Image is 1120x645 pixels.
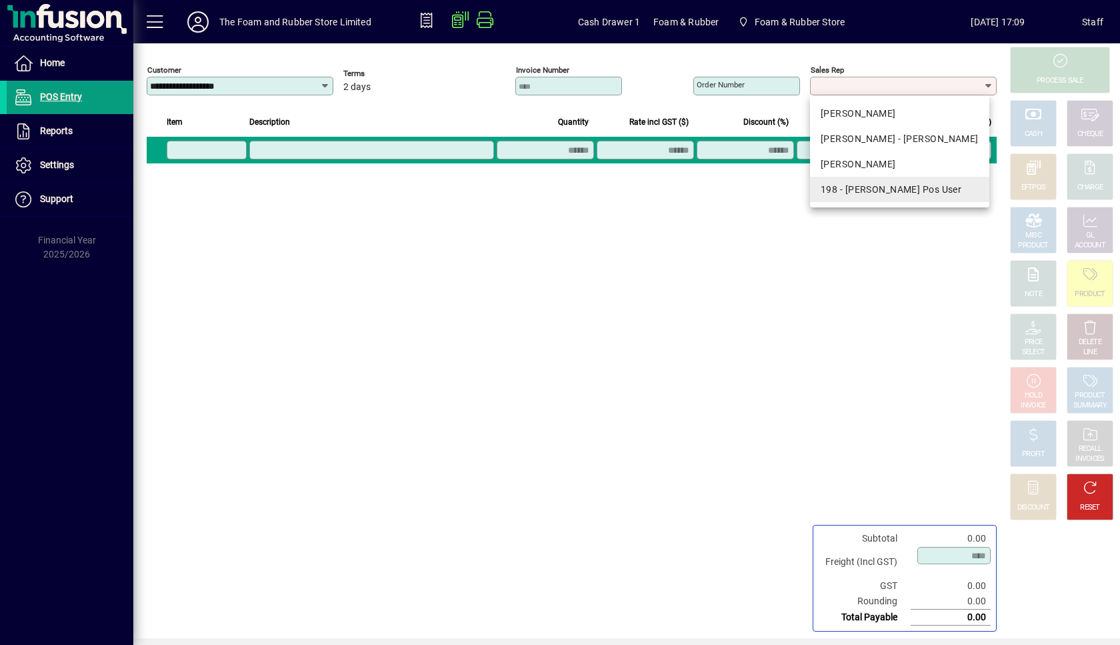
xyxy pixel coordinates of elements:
[558,115,589,129] span: Quantity
[819,578,911,594] td: GST
[1037,76,1083,86] div: PROCESS SALE
[1080,503,1100,513] div: RESET
[1077,183,1103,193] div: CHARGE
[7,149,133,182] a: Settings
[810,151,989,177] mat-option: SHANE - Shane
[732,10,850,34] span: Foam & Rubber Store
[697,80,745,89] mat-label: Order number
[1022,450,1045,460] div: PROFIT
[516,65,569,75] mat-label: Invoice number
[7,115,133,148] a: Reports
[819,531,911,546] td: Subtotal
[167,115,183,129] span: Item
[911,531,991,546] td: 0.00
[177,10,219,34] button: Profile
[1086,231,1095,241] div: GL
[1077,129,1103,139] div: CHEQUE
[7,47,133,80] a: Home
[40,57,65,68] span: Home
[40,91,82,102] span: POS Entry
[1075,241,1105,251] div: ACCOUNT
[819,594,911,610] td: Rounding
[1079,338,1101,348] div: DELETE
[1025,129,1042,139] div: CASH
[7,183,133,216] a: Support
[821,157,979,171] div: [PERSON_NAME]
[1025,338,1043,348] div: PRICE
[40,159,74,170] span: Settings
[755,11,845,33] span: Foam & Rubber Store
[1073,401,1107,411] div: SUMMARY
[819,546,911,578] td: Freight (Incl GST)
[249,115,290,129] span: Description
[1021,183,1046,193] div: EFTPOS
[810,101,989,126] mat-option: DAVE - Dave
[819,610,911,626] td: Total Payable
[821,183,979,197] div: 198 - [PERSON_NAME] Pos User
[821,107,979,121] div: [PERSON_NAME]
[40,125,73,136] span: Reports
[1025,391,1042,401] div: HOLD
[343,82,371,93] span: 2 days
[40,193,73,204] span: Support
[810,126,989,151] mat-option: EMMA - Emma Ormsby
[1025,231,1041,241] div: MISC
[578,11,640,33] span: Cash Drawer 1
[810,177,989,202] mat-option: 198 - Shane Pos User
[343,69,423,78] span: Terms
[1083,348,1097,358] div: LINE
[1079,444,1102,454] div: RECALL
[629,115,689,129] span: Rate incl GST ($)
[1082,11,1103,33] div: Staff
[1022,348,1045,358] div: SELECT
[911,594,991,610] td: 0.00
[1025,289,1042,299] div: NOTE
[743,115,789,129] span: Discount (%)
[1075,391,1105,401] div: PRODUCT
[911,578,991,594] td: 0.00
[821,132,979,146] div: [PERSON_NAME] - [PERSON_NAME]
[219,11,371,33] div: The Foam and Rubber Store Limited
[911,610,991,626] td: 0.00
[1021,401,1045,411] div: INVOICE
[147,65,181,75] mat-label: Customer
[1017,503,1049,513] div: DISCOUNT
[1075,289,1105,299] div: PRODUCT
[1075,454,1104,464] div: INVOICES
[653,11,719,33] span: Foam & Rubber
[914,11,1082,33] span: [DATE] 17:09
[1018,241,1048,251] div: PRODUCT
[811,65,844,75] mat-label: Sales rep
